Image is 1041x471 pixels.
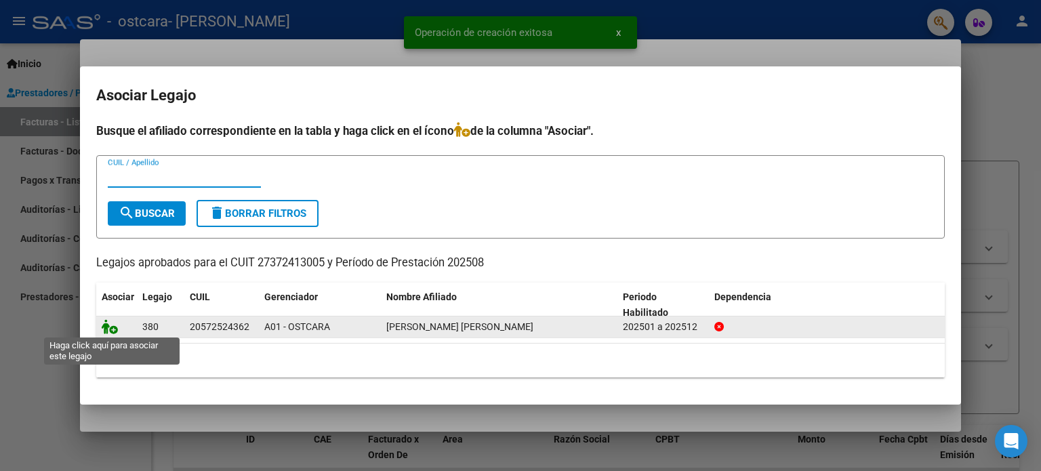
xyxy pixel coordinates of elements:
div: 20572524362 [190,319,249,335]
datatable-header-cell: Periodo Habilitado [617,283,709,327]
span: Periodo Habilitado [623,291,668,318]
div: Open Intercom Messenger [995,425,1027,457]
h4: Busque el afiliado correspondiente en la tabla y haga click en el ícono de la columna "Asociar". [96,122,945,140]
mat-icon: search [119,205,135,221]
p: Legajos aprobados para el CUIT 27372413005 y Período de Prestación 202508 [96,255,945,272]
span: Borrar Filtros [209,207,306,220]
div: 202501 a 202512 [623,319,703,335]
datatable-header-cell: Dependencia [709,283,945,327]
span: Nombre Afiliado [386,291,457,302]
span: A01 - OSTCARA [264,321,330,332]
span: Asociar [102,291,134,302]
button: Buscar [108,201,186,226]
span: 380 [142,321,159,332]
button: Borrar Filtros [197,200,319,227]
span: Buscar [119,207,175,220]
span: Gerenciador [264,291,318,302]
mat-icon: delete [209,205,225,221]
datatable-header-cell: Nombre Afiliado [381,283,617,327]
datatable-header-cell: Gerenciador [259,283,381,327]
span: LEDESMA NALERIO BENJAMIN NAHUEL [386,321,533,332]
datatable-header-cell: Legajo [137,283,184,327]
datatable-header-cell: Asociar [96,283,137,327]
span: Dependencia [714,291,771,302]
span: CUIL [190,291,210,302]
span: Legajo [142,291,172,302]
div: 1 registros [96,344,945,377]
h2: Asociar Legajo [96,83,945,108]
datatable-header-cell: CUIL [184,283,259,327]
